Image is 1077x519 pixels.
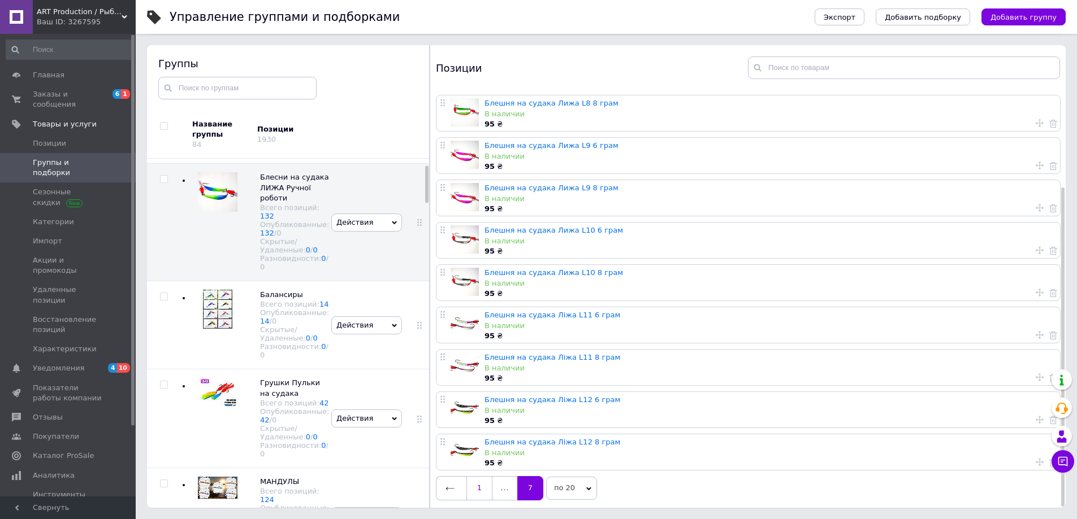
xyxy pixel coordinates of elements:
[485,120,495,128] b: 95
[198,172,237,212] img: Блесни на судака ЛИЖА Ручної роботи
[485,109,1054,119] div: В наличии
[485,99,618,107] a: Блешня на судака Лижа L8 8 грам
[260,441,329,458] div: Разновидности:
[33,119,97,129] span: Товары и услуги
[260,407,329,424] div: Опубликованные:
[272,317,276,325] div: 0
[33,383,105,403] span: Показатели работы компании
[815,8,864,25] button: Экспорт
[336,218,373,226] span: Действия
[260,441,328,458] span: /
[33,255,105,276] span: Акции и промокоды
[260,203,329,220] div: Всего позиций:
[485,204,495,213] b: 95
[485,321,1054,331] div: В наличии
[485,332,495,340] b: 95
[260,290,303,299] span: Балансиры
[260,173,329,202] span: Блесни на судака ЛИЖА Ручної роботи
[158,56,418,71] div: Группы
[485,162,495,171] b: 95
[37,7,122,17] span: ART Production / Рыбалка с Артурычем
[1052,450,1074,473] button: Чат с покупателем
[260,487,329,504] div: Всего позиций:
[260,300,329,308] div: Всего позиций:
[1049,203,1057,213] a: Удалить товар
[466,476,492,500] a: 1
[270,416,277,424] span: /
[313,334,318,342] a: 0
[485,374,495,382] b: 95
[436,56,748,79] div: Позиции
[1049,118,1057,128] a: Удалить товар
[485,438,620,446] a: Блешня на судака Ліжа L12 8 грам
[260,263,265,271] div: 0
[485,395,620,404] a: Блешня на судака Ліжа L12 6 грам
[33,431,79,442] span: Покупатели
[260,237,329,254] div: Скрытые/Удаленные:
[485,141,618,150] a: Блешня на судака Лижа L9 6 грам
[108,363,117,373] span: 4
[198,378,237,407] img: Грушки Пульки на судака
[485,119,1054,129] div: ₴
[485,162,1054,172] div: ₴
[485,416,495,425] b: 95
[485,247,495,255] b: 95
[260,317,270,325] a: 14
[260,399,329,407] div: Всего позиций:
[485,458,1054,468] div: ₴
[192,140,202,149] div: 84
[517,476,543,500] a: 7
[1049,457,1057,467] a: Удалить товар
[485,184,618,192] a: Блешня на судака Лижа L9 8 грам
[33,315,105,335] span: Восстановление позиций
[485,246,1054,256] div: ₴
[824,13,855,21] span: Экспорт
[310,334,318,342] span: /
[1049,287,1057,298] a: Удалить товар
[270,317,277,325] span: /
[485,363,1054,373] div: В наличии
[33,236,62,246] span: Импорт
[306,246,310,254] a: 0
[336,321,373,329] span: Действия
[319,300,329,308] a: 14
[1049,245,1057,255] a: Удалить товар
[485,311,620,319] a: Блешня на судака Ліжа L11 6 грам
[192,119,249,139] div: Название группы
[260,220,329,237] div: Опубликованные:
[198,477,237,499] img: МАНДУЛЫ
[485,289,495,298] b: 95
[158,77,317,99] input: Поиск по группам
[885,13,961,21] span: Добавить подборку
[260,477,299,486] span: МАНДУЛЫ
[876,8,970,25] button: Добавить подборку
[276,229,281,237] div: 0
[260,212,274,220] a: 132
[485,405,1054,416] div: В наличии
[121,89,130,99] span: 1
[6,40,133,60] input: Поиск
[37,17,136,27] div: Ваш ID: 3267595
[260,325,329,342] div: Скрытые/Удаленные:
[260,424,329,441] div: Скрытые/Удаленные:
[33,363,84,373] span: Уведомления
[257,135,276,143] div: 1930
[485,448,1054,458] div: В наличии
[260,495,274,504] a: 124
[485,373,1054,383] div: ₴
[485,226,623,234] a: Блешня на судака Лижа L10 6 грам
[319,399,329,407] a: 42
[113,89,122,99] span: 6
[33,285,105,305] span: Удаленные позиции
[485,459,495,467] b: 95
[170,10,400,24] h1: Управление группами и подборками
[310,246,318,254] span: /
[485,278,1054,289] div: В наличии
[260,308,329,325] div: Опубликованные:
[492,476,517,500] span: ...
[260,342,329,359] div: Разновидности:
[321,254,326,263] a: 0
[485,151,1054,162] div: В наличии
[321,342,326,351] a: 0
[485,194,1054,204] div: В наличии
